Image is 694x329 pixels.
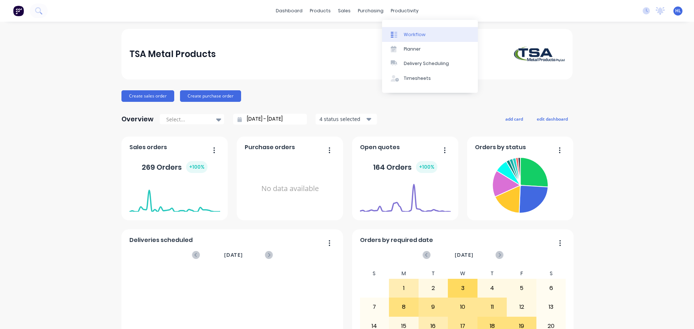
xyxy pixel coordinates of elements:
[382,27,478,42] a: Workflow
[142,161,207,173] div: 269 Orders
[537,298,566,316] div: 13
[360,298,389,316] div: 7
[180,90,241,102] button: Create purchase order
[477,268,507,279] div: T
[419,279,448,297] div: 2
[121,90,174,102] button: Create sales order
[475,143,526,152] span: Orders by status
[419,268,448,279] div: T
[224,251,243,259] span: [DATE]
[272,5,306,16] a: dashboard
[404,75,431,82] div: Timesheets
[245,143,295,152] span: Purchase orders
[507,268,536,279] div: F
[121,112,154,126] div: Overview
[455,251,474,259] span: [DATE]
[320,115,365,123] div: 4 status selected
[478,279,507,297] div: 4
[532,114,573,124] button: edit dashboard
[382,42,478,56] a: Planner
[389,298,418,316] div: 8
[334,5,354,16] div: sales
[316,114,377,125] button: 4 status selected
[373,161,437,173] div: 164 Orders
[478,298,507,316] div: 11
[382,56,478,71] a: Delivery Scheduling
[404,60,449,67] div: Delivery Scheduling
[404,46,421,52] div: Planner
[404,31,425,38] div: Workflow
[514,47,565,62] img: TSA Metal Products
[448,268,477,279] div: W
[419,298,448,316] div: 9
[387,5,422,16] div: productivity
[448,298,477,316] div: 10
[13,5,24,16] img: Factory
[129,47,216,61] div: TSA Metal Products
[245,155,335,223] div: No data available
[507,298,536,316] div: 12
[389,279,418,297] div: 1
[186,161,207,173] div: + 100 %
[382,71,478,86] a: Timesheets
[306,5,334,16] div: products
[360,143,400,152] span: Open quotes
[416,161,437,173] div: + 100 %
[501,114,528,124] button: add card
[537,279,566,297] div: 6
[675,8,681,14] span: HL
[360,268,389,279] div: S
[536,268,566,279] div: S
[129,236,193,244] span: Deliveries scheduled
[354,5,387,16] div: purchasing
[129,143,167,152] span: Sales orders
[448,279,477,297] div: 3
[507,279,536,297] div: 5
[389,268,419,279] div: M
